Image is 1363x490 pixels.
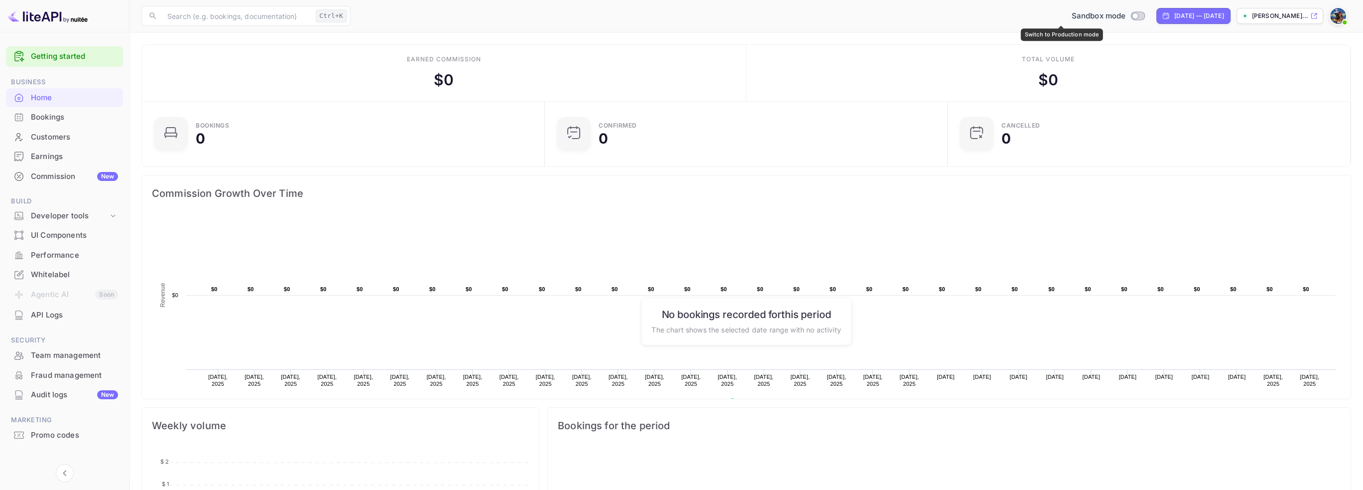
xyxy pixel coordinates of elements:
[1011,286,1018,292] text: $0
[684,286,691,292] text: $0
[651,308,841,320] h6: No bookings recorded for this period
[6,246,123,264] a: Performance
[407,55,481,64] div: Earned commission
[499,374,519,387] text: [DATE], 2025
[31,230,118,241] div: UI Components
[31,269,118,281] div: Whitelabel
[899,374,919,387] text: [DATE], 2025
[757,286,763,292] text: $0
[31,370,118,381] div: Fraud management
[975,286,982,292] text: $0
[1001,123,1040,129] div: CANCELLED
[1021,55,1075,64] div: Total volume
[6,366,123,384] a: Fraud management
[939,286,945,292] text: $0
[162,481,169,488] tspan: $ 1
[6,306,123,324] a: API Logs
[790,374,810,387] text: [DATE], 2025
[6,207,123,225] div: Developer tools
[284,286,290,292] text: $0
[575,286,582,292] text: $0
[1228,374,1246,380] text: [DATE]
[1121,286,1127,292] text: $0
[6,346,123,364] a: Team management
[6,226,123,244] a: UI Components
[645,374,664,387] text: [DATE], 2025
[6,128,123,147] div: Customers
[1300,374,1319,387] text: [DATE], 2025
[1192,374,1210,380] text: [DATE]
[6,265,123,285] div: Whitelabel
[6,108,123,126] a: Bookings
[6,167,123,185] a: CommissionNew
[31,250,118,261] div: Performance
[502,286,508,292] text: $0
[1252,11,1308,20] p: [PERSON_NAME]...
[152,185,1341,201] span: Commission Growth Over Time
[211,286,218,292] text: $0
[6,147,123,165] a: Earnings
[1266,286,1273,292] text: $0
[31,310,118,321] div: API Logs
[718,374,737,387] text: [DATE], 2025
[1046,374,1064,380] text: [DATE]
[317,374,337,387] text: [DATE], 2025
[429,286,436,292] text: $0
[1155,374,1173,380] text: [DATE]
[196,132,205,146] div: 0
[973,374,991,380] text: [DATE]
[6,147,123,166] div: Earnings
[6,196,123,207] span: Build
[681,374,701,387] text: [DATE], 2025
[651,324,841,334] p: The chart shows the selected date range with no activity
[354,374,373,387] text: [DATE], 2025
[721,286,727,292] text: $0
[558,418,1341,434] span: Bookings for the period
[434,69,454,91] div: $ 0
[31,151,118,163] div: Earnings
[827,374,846,387] text: [DATE], 2025
[1303,286,1309,292] text: $0
[599,132,608,146] div: 0
[6,306,123,325] div: API Logs
[281,374,300,387] text: [DATE], 2025
[1082,374,1100,380] text: [DATE]
[31,210,108,222] div: Developer tools
[6,426,123,445] div: Promo codes
[31,430,118,441] div: Promo codes
[1194,286,1200,292] text: $0
[1072,10,1126,22] span: Sandbox mode
[357,286,363,292] text: $0
[1048,286,1055,292] text: $0
[6,246,123,265] div: Performance
[1263,374,1283,387] text: [DATE], 2025
[31,132,118,143] div: Customers
[8,8,88,24] img: LiteAPI logo
[739,398,764,405] text: Revenue
[599,123,637,129] div: Confirmed
[6,265,123,284] a: Whitelabel
[466,286,472,292] text: $0
[1230,286,1237,292] text: $0
[245,374,264,387] text: [DATE], 2025
[1021,28,1103,40] div: Switch to Production mode
[248,286,254,292] text: $0
[31,389,118,401] div: Audit logs
[31,112,118,123] div: Bookings
[6,88,123,108] div: Home
[1001,132,1011,146] div: 0
[1330,8,1346,24] img: Derick Gey van Pittius
[6,385,123,404] a: Audit logsNew
[196,123,229,129] div: Bookings
[754,374,773,387] text: [DATE], 2025
[6,108,123,127] div: Bookings
[320,286,327,292] text: $0
[161,6,312,26] input: Search (e.g. bookings, documentation)
[97,172,118,181] div: New
[1068,10,1149,22] div: Switch to Production mode
[6,335,123,346] span: Security
[160,458,169,465] tspan: $ 2
[56,464,74,482] button: Collapse navigation
[572,374,592,387] text: [DATE], 2025
[6,88,123,107] a: Home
